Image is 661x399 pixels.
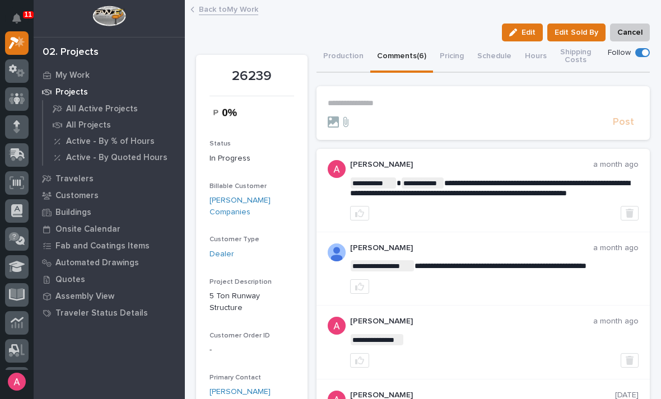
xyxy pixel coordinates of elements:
[5,7,29,30] button: Notifications
[92,6,125,26] img: Workspace Logo
[55,224,120,234] p: Onsite Calendar
[55,71,90,81] p: My Work
[210,279,272,285] span: Project Description
[350,353,369,368] button: like this post
[328,243,346,261] img: AOh14GjpcA6ydKGAvwfezp8OhN30Q3_1BHk5lQOeczEvCIoEuGETHm2tT-JUDAHyqffuBe4ae2BInEDZwLlH3tcCd_oYlV_i4...
[608,48,631,58] p: Follow
[210,248,234,260] a: Dealer
[34,83,185,100] a: Projects
[370,41,433,73] button: Comments (6)
[210,140,231,147] span: Status
[25,11,32,18] p: 11
[350,279,369,294] button: like this post
[621,353,639,368] button: Delete post
[55,87,88,97] p: Projects
[34,204,185,220] a: Buildings
[55,241,150,251] p: Fab and Coatings Items
[621,206,639,220] button: Delete post
[350,160,594,170] p: [PERSON_NAME]
[5,370,29,393] button: users-avatar
[43,46,99,59] div: 02. Projects
[328,160,346,178] img: ACg8ocKcMZQ4tabbC1K-lsv7XHeQNnaFu4gsgPufzKnNmz0_a9aUSA=s96-c
[210,103,252,123] img: k8as0R8z7DFqOs2JqGAo7XpOp5Oh81CejFjoVezwItg
[608,116,639,129] button: Post
[34,67,185,83] a: My Work
[502,24,543,41] button: Edit
[593,160,639,170] p: a month ago
[34,271,185,288] a: Quotes
[210,344,294,356] p: -
[55,308,148,318] p: Traveler Status Details
[55,275,85,285] p: Quotes
[199,2,258,15] a: Back toMy Work
[55,292,114,302] p: Assembly View
[66,120,111,130] p: All Projects
[43,117,185,133] a: All Projects
[350,317,594,326] p: [PERSON_NAME]
[547,24,606,41] button: Edit Sold By
[593,317,639,326] p: a month ago
[210,374,261,381] span: Primary Contact
[43,101,185,116] a: All Active Projects
[555,26,598,39] span: Edit Sold By
[610,24,650,41] button: Cancel
[34,187,185,204] a: Customers
[43,149,185,165] a: Active - By Quoted Hours
[55,208,91,218] p: Buildings
[55,191,99,201] p: Customers
[34,288,185,304] a: Assembly View
[316,41,370,73] button: Production
[553,41,598,73] button: Shipping Costs
[43,133,185,149] a: Active - By % of Hours
[34,254,185,271] a: Automated Drawings
[433,41,471,73] button: Pricing
[66,104,138,114] p: All Active Projects
[210,195,294,218] a: [PERSON_NAME] Companies
[210,183,267,190] span: Billable Customer
[210,290,294,314] p: 5 Ton Runway Structure
[55,174,94,184] p: Travelers
[55,258,139,268] p: Automated Drawings
[613,116,634,129] span: Post
[518,41,553,73] button: Hours
[34,170,185,187] a: Travelers
[210,236,259,243] span: Customer Type
[210,332,270,339] span: Customer Order ID
[210,153,294,165] p: In Progress
[350,206,369,220] button: like this post
[14,13,29,31] div: Notifications11
[471,41,518,73] button: Schedule
[522,27,536,37] span: Edit
[617,26,643,39] span: Cancel
[34,304,185,321] a: Traveler Status Details
[66,137,155,147] p: Active - By % of Hours
[350,243,594,253] p: [PERSON_NAME]
[593,243,639,253] p: a month ago
[34,220,185,237] a: Onsite Calendar
[210,68,294,85] p: 26239
[66,153,167,163] p: Active - By Quoted Hours
[328,317,346,335] img: ACg8ocKcMZQ4tabbC1K-lsv7XHeQNnaFu4gsgPufzKnNmz0_a9aUSA=s96-c
[34,237,185,254] a: Fab and Coatings Items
